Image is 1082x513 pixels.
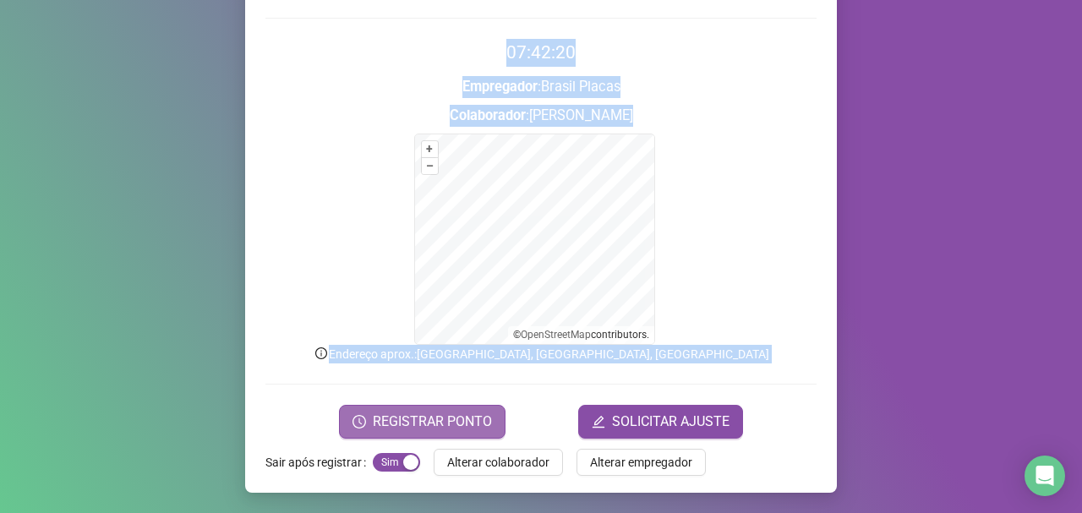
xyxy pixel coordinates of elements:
[434,449,563,476] button: Alterar colaborador
[422,141,438,157] button: +
[447,453,549,472] span: Alterar colaborador
[612,412,730,432] span: SOLICITAR AJUSTE
[578,405,743,439] button: editSOLICITAR AJUSTE
[265,76,817,98] h3: : Brasil Placas
[265,449,373,476] label: Sair após registrar
[422,158,438,174] button: –
[373,412,492,432] span: REGISTRAR PONTO
[590,453,692,472] span: Alterar empregador
[462,79,538,95] strong: Empregador
[339,405,505,439] button: REGISTRAR PONTO
[521,329,591,341] a: OpenStreetMap
[265,105,817,127] h3: : [PERSON_NAME]
[506,42,576,63] time: 07:42:20
[265,345,817,363] p: Endereço aprox. : [GEOGRAPHIC_DATA], [GEOGRAPHIC_DATA], [GEOGRAPHIC_DATA]
[1025,456,1065,496] div: Open Intercom Messenger
[450,107,526,123] strong: Colaborador
[592,415,605,428] span: edit
[577,449,706,476] button: Alterar empregador
[314,346,329,361] span: info-circle
[513,329,649,341] li: © contributors.
[352,415,366,428] span: clock-circle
